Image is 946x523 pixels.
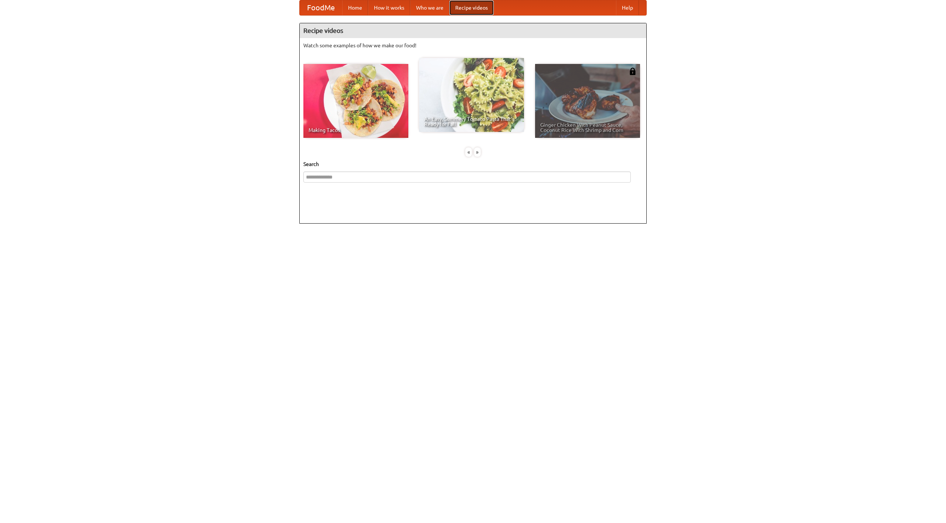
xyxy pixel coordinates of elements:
a: Help [616,0,639,15]
h5: Search [303,160,643,168]
a: FoodMe [300,0,342,15]
div: » [474,147,481,157]
a: An Easy, Summery Tomato Pasta That's Ready for Fall [419,58,524,132]
h4: Recipe videos [300,23,646,38]
a: Recipe videos [449,0,494,15]
a: Home [342,0,368,15]
p: Watch some examples of how we make our food! [303,42,643,49]
a: Making Tacos [303,64,408,138]
div: « [465,147,472,157]
a: How it works [368,0,410,15]
span: Making Tacos [309,128,403,133]
img: 483408.png [629,68,636,75]
span: An Easy, Summery Tomato Pasta That's Ready for Fall [424,116,519,127]
a: Who we are [410,0,449,15]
